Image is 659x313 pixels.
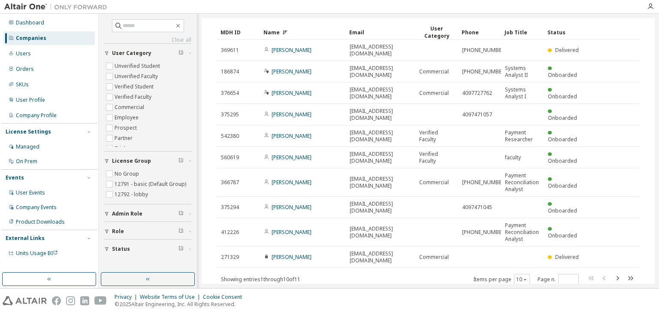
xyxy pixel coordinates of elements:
img: instagram.svg [66,296,75,305]
div: On Prem [16,158,37,165]
label: Unverified Faculty [115,71,160,82]
span: 186874 [221,68,239,75]
span: Verified Faculty [419,129,454,143]
span: Admin Role [112,210,142,217]
a: [PERSON_NAME] [272,89,311,97]
span: [PHONE_NUMBER] [462,47,506,54]
a: [PERSON_NAME] [272,204,311,211]
div: Users [16,50,31,57]
label: Prospect [115,123,139,133]
span: Commercial [419,68,449,75]
a: [PERSON_NAME] [272,68,311,75]
span: 376654 [221,90,239,97]
img: facebook.svg [52,296,61,305]
span: 560619 [221,154,239,161]
span: 4097727762 [462,90,492,97]
span: Onboarded [548,136,577,143]
label: Verified Student [115,82,155,92]
span: Delivered [555,46,579,54]
div: Email [349,25,412,39]
img: Altair One [4,3,112,11]
span: 4097471045 [462,204,492,211]
div: Status [547,25,583,39]
span: Onboarded [548,207,577,214]
span: Payment Researcher [505,129,540,143]
a: [PERSON_NAME] [272,46,311,54]
label: Commercial [115,102,146,112]
span: Units Usage BI [16,249,58,257]
span: [EMAIL_ADDRESS][DOMAIN_NAME] [350,250,411,264]
button: Admin Role [104,204,191,223]
label: No Group [115,169,141,179]
span: Role [112,228,124,235]
img: youtube.svg [94,296,107,305]
span: Items per page [473,274,530,285]
label: Trial [115,143,127,154]
span: faculty [505,154,521,161]
span: Clear filter [178,210,184,217]
span: Onboarded [548,182,577,189]
span: Onboarded [548,93,577,100]
span: Commercial [419,179,449,186]
span: Clear filter [178,228,184,235]
span: [EMAIL_ADDRESS][DOMAIN_NAME] [350,65,411,79]
span: Delivered [555,253,579,261]
button: Status [104,240,191,258]
span: 369611 [221,47,239,54]
span: 542380 [221,133,239,140]
div: External Links [6,235,45,242]
div: Cookie Consent [203,294,247,301]
span: Clear filter [178,158,184,164]
a: [PERSON_NAME] [272,253,311,261]
span: Commercial [419,254,449,261]
div: Job Title [505,25,541,39]
label: 12791 - basic (Default Group) [115,179,188,189]
span: Payment Reconciliation Analyst [505,222,540,243]
span: [EMAIL_ADDRESS][DOMAIN_NAME] [350,108,411,122]
span: User Category [112,50,151,57]
a: [PERSON_NAME] [272,132,311,140]
span: 4097471057 [462,111,492,118]
label: Employee [115,112,140,123]
span: [EMAIL_ADDRESS][DOMAIN_NAME] [350,176,411,189]
div: Phone [462,25,498,39]
span: Showing entries 1 through 10 of 11 [221,276,300,283]
div: Product Downloads [16,219,65,225]
span: Verified Faculty [419,151,454,164]
button: Role [104,222,191,241]
a: Clear all [104,36,191,43]
a: [PERSON_NAME] [272,179,311,186]
div: Dashboard [16,19,44,26]
div: Orders [16,66,34,73]
span: [EMAIL_ADDRESS][DOMAIN_NAME] [350,86,411,100]
span: 412226 [221,229,239,236]
a: [PERSON_NAME] [272,111,311,118]
button: User Category [104,44,191,63]
span: Clear filter [178,50,184,57]
div: Company Profile [16,112,57,119]
span: Commercial [419,90,449,97]
label: Unverified Student [115,61,162,71]
div: Managed [16,143,39,150]
span: Page n. [538,274,579,285]
div: User Events [16,189,45,196]
label: Verified Faculty [115,92,153,102]
div: User Profile [16,97,45,103]
span: 271329 [221,254,239,261]
span: [EMAIL_ADDRESS][DOMAIN_NAME] [350,151,411,164]
p: © 2025 Altair Engineering, Inc. All Rights Reserved. [115,301,247,308]
span: Onboarded [548,114,577,122]
span: Systems Analyst II [505,65,540,79]
span: Systems Analyst I [505,86,540,100]
span: [EMAIL_ADDRESS][DOMAIN_NAME] [350,201,411,214]
span: Status [112,246,130,252]
span: [PHONE_NUMBER] [462,179,506,186]
span: 375294 [221,204,239,211]
div: License Settings [6,128,51,135]
div: User Category [419,25,455,40]
div: Privacy [115,294,140,301]
a: [PERSON_NAME] [272,228,311,236]
span: Onboarded [548,157,577,164]
a: [PERSON_NAME] [272,154,311,161]
img: altair_logo.svg [3,296,47,305]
